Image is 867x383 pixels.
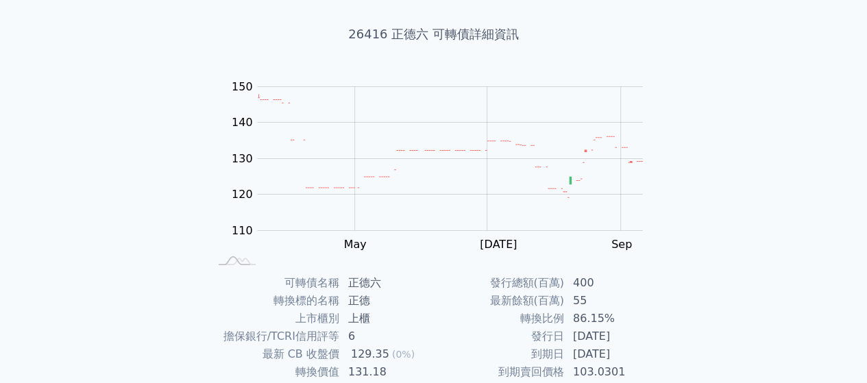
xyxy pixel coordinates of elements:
td: 86.15% [565,310,659,328]
td: [DATE] [565,328,659,345]
tspan: [DATE] [480,238,517,251]
td: 轉換價值 [209,363,340,381]
div: 129.35 [348,346,392,362]
tspan: 110 [232,224,253,237]
td: 最新餘額(百萬) [434,292,565,310]
span: (0%) [392,349,415,360]
td: 可轉債名稱 [209,274,340,292]
g: Chart [224,80,663,251]
td: 400 [565,274,659,292]
td: 103.0301 [565,363,659,381]
td: 正德六 [340,274,434,292]
td: 擔保銀行/TCRI信用評等 [209,328,340,345]
td: 轉換標的名稱 [209,292,340,310]
tspan: 130 [232,152,253,165]
td: [DATE] [565,345,659,363]
td: 上市櫃別 [209,310,340,328]
td: 最新 CB 收盤價 [209,345,340,363]
td: 發行日 [434,328,565,345]
td: 到期賣回價格 [434,363,565,381]
h1: 26416 正德六 可轉債詳細資訊 [193,25,675,44]
td: 到期日 [434,345,565,363]
tspan: 150 [232,80,253,93]
td: 轉換比例 [434,310,565,328]
td: 55 [565,292,659,310]
tspan: 140 [232,116,253,129]
td: 上櫃 [340,310,434,328]
td: 131.18 [340,363,434,381]
td: 6 [340,328,434,345]
td: 正德 [340,292,434,310]
tspan: May [343,238,366,251]
tspan: 120 [232,188,253,201]
td: 發行總額(百萬) [434,274,565,292]
tspan: Sep [611,238,632,251]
